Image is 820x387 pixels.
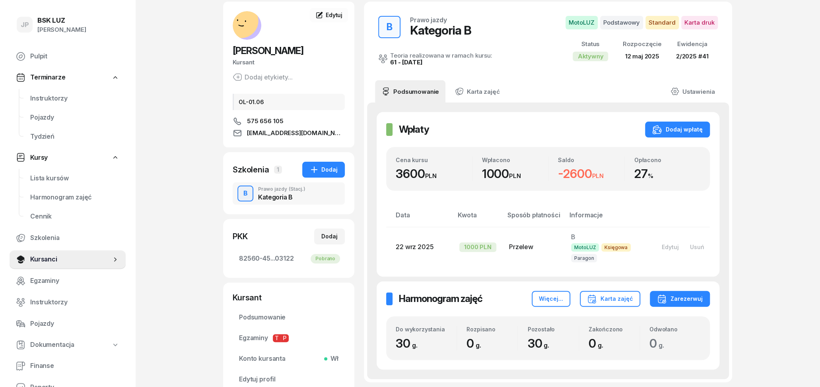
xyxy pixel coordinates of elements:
a: EgzaminyTP [233,329,345,348]
div: Wpłacono [482,157,548,163]
div: Prawo jazdy [410,17,447,23]
a: Karta zajęć [449,80,506,103]
span: 22 wrz 2025 [396,243,433,251]
div: Kategoria B [410,23,471,37]
span: Pulpit [30,51,119,62]
a: Podsumowanie [233,308,345,327]
a: Pulpit [10,47,126,66]
div: Usuń [690,244,704,250]
span: 30 [396,336,421,350]
span: Dokumentacja [30,340,74,350]
h2: Harmonogram zajęć [399,292,482,305]
span: MotoLUZ [571,243,599,252]
a: Edytuj [310,8,348,22]
th: Kwota [453,210,503,227]
small: PLN [509,172,521,180]
div: Saldo [558,157,624,163]
div: Kategoria B [258,194,305,200]
span: JP [21,21,29,28]
div: Kursant [233,57,345,68]
div: OL-01.06 [233,94,345,110]
span: 575 656 105 [247,116,283,126]
a: Pojazdy [10,314,126,333]
a: Terminarze [10,68,126,87]
span: (Stacj.) [289,187,305,192]
a: [EMAIL_ADDRESS][DOMAIN_NAME] [233,128,345,138]
small: g. [544,341,549,349]
a: Dokumentacja [10,336,126,354]
span: [PERSON_NAME] [233,45,303,56]
div: 3600 [396,166,472,181]
small: g. [659,341,664,349]
button: BPrawo jazdy(Stacj.)Kategoria B [233,182,345,205]
div: Więcej... [539,294,563,304]
button: Dodaj etykiety... [233,72,293,82]
small: PLN [592,172,604,180]
a: Finanse [10,356,126,375]
button: Dodaj [314,228,345,244]
div: Rozpoczęcie [622,39,661,49]
span: [EMAIL_ADDRESS][DOMAIN_NAME] [247,128,345,138]
span: Księgowa [601,243,631,252]
button: B [378,16,400,38]
span: 0 [649,336,668,350]
div: Edytuj [662,244,679,250]
div: B [383,19,396,35]
span: 30 [527,336,553,350]
div: Opłacono [634,157,701,163]
span: Konto kursanta [239,354,338,364]
span: Standard [645,16,679,29]
span: Edytuj profil [239,374,338,385]
span: Egzaminy [30,276,119,286]
div: Dodaj [321,232,338,241]
span: 1 [274,166,282,174]
span: Pojazdy [30,112,119,123]
div: Przelew [509,242,558,252]
div: Dodaj wpłatę [652,125,703,134]
div: Zakończono [589,326,639,333]
span: Pojazdy [30,319,119,329]
span: Kursy [30,153,48,163]
div: Kursant [233,292,345,303]
a: Kursy [10,149,126,167]
span: Kursanci [30,254,111,265]
div: Ewidencja [676,39,708,49]
span: B [571,233,575,241]
small: g. [597,341,603,349]
div: -2600 [558,166,624,181]
a: Lista kursów [24,169,126,188]
span: 0 [466,336,485,350]
div: Aktywny [573,52,608,61]
span: Karta druk [681,16,718,29]
div: Prawo jazdy [258,187,305,192]
a: Ustawienia [664,80,721,103]
a: Podsumowanie [375,80,445,103]
button: Edytuj [656,240,684,253]
button: Dodaj [302,162,345,178]
div: Pobrano [311,254,340,263]
span: P [281,334,289,342]
div: Dodaj [309,165,338,174]
small: g. [412,341,418,349]
small: g. [476,341,481,349]
span: Szkolenia [30,233,119,243]
a: Instruktorzy [24,89,126,108]
div: 27 [634,166,701,181]
h2: Wpłaty [399,123,429,136]
span: Edytuj [326,12,342,18]
a: Cennik [24,207,126,226]
div: Status [573,39,608,49]
span: Podstawowy [600,16,643,29]
span: Cennik [30,211,119,222]
div: 1000 PLN [459,242,496,252]
span: Podsumowanie [239,312,338,323]
div: [PERSON_NAME] [37,25,86,35]
span: T [273,334,281,342]
button: Zarezerwuj [650,291,710,307]
span: 82560-45...03122 [239,253,338,264]
th: Informacje [565,210,650,227]
div: Rozpisano [466,326,517,333]
th: Data [386,210,453,227]
div: BSK LUZ [37,17,86,24]
span: Instruktorzy [30,93,119,104]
